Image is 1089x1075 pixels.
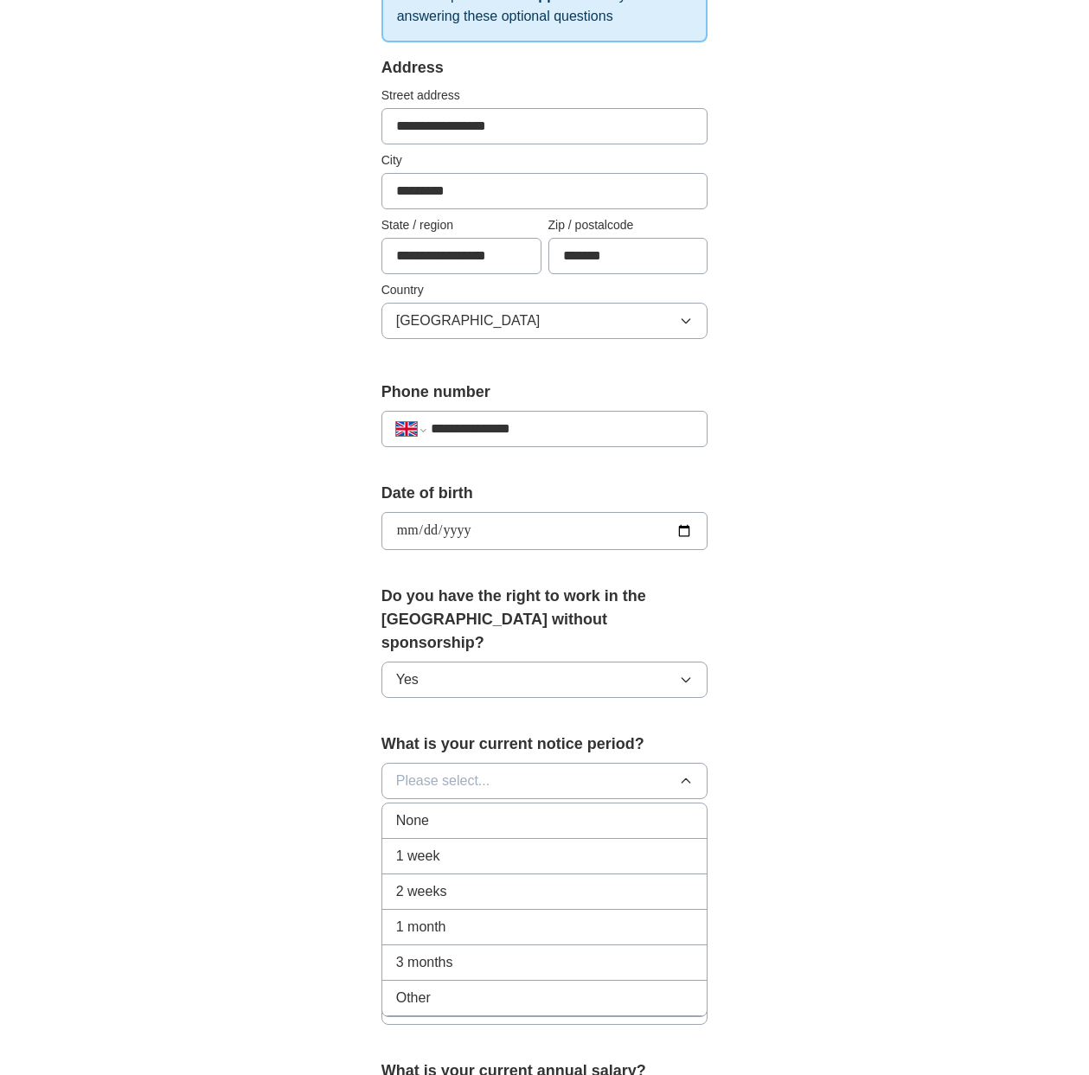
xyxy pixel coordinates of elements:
label: What is your current notice period? [381,733,708,756]
label: Date of birth [381,482,708,505]
label: City [381,151,708,170]
label: Do you have the right to work in the [GEOGRAPHIC_DATA] without sponsorship? [381,585,708,655]
span: 1 month [396,917,446,937]
label: Country [381,281,708,299]
button: [GEOGRAPHIC_DATA] [381,303,708,339]
span: None [396,810,429,831]
div: Address [381,56,708,80]
label: Phone number [381,381,708,404]
span: Please select... [396,771,490,791]
span: 1 week [396,846,440,867]
label: State / region [381,216,541,234]
span: [GEOGRAPHIC_DATA] [396,310,541,331]
span: 3 months [396,952,453,973]
button: Yes [381,662,708,698]
label: Zip / postalcode [548,216,708,234]
label: Street address [381,86,708,105]
span: 2 weeks [396,881,447,902]
span: Other [396,988,431,1008]
button: Please select... [381,763,708,799]
span: Yes [396,669,419,690]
